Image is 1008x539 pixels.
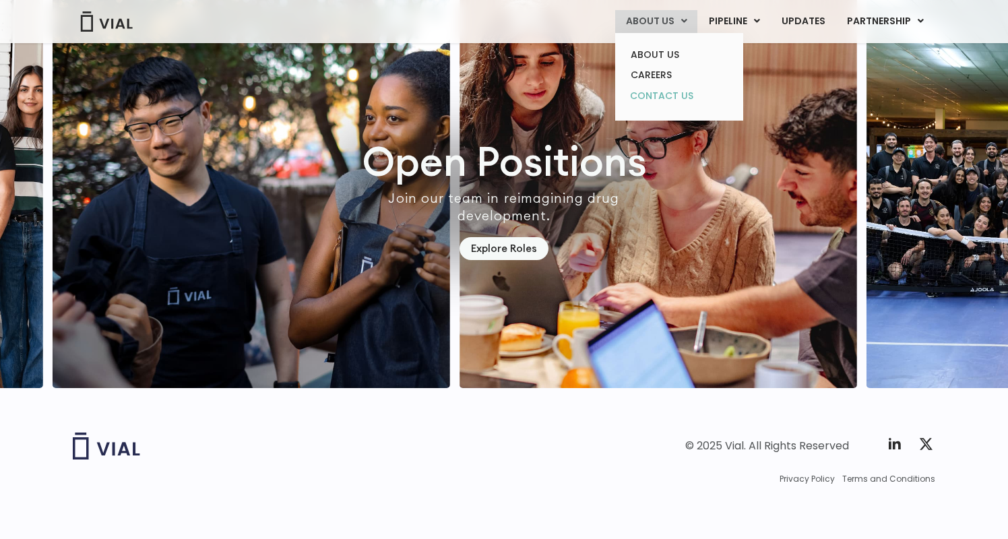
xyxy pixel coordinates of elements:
a: CAREERS [620,65,738,86]
a: ABOUT USMenu Toggle [615,10,697,33]
img: Vial logo wih "Vial" spelled out [73,433,140,459]
a: Privacy Policy [780,473,835,485]
a: Terms and Conditions [842,473,935,485]
div: © 2025 Vial. All Rights Reserved [685,439,849,453]
img: Vial Logo [80,11,133,32]
a: PIPELINEMenu Toggle [698,10,770,33]
a: Explore Roles [460,237,548,261]
a: PARTNERSHIPMenu Toggle [836,10,935,33]
a: ABOUT US [620,44,738,65]
a: CONTACT US [620,86,738,107]
a: UPDATES [771,10,836,33]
